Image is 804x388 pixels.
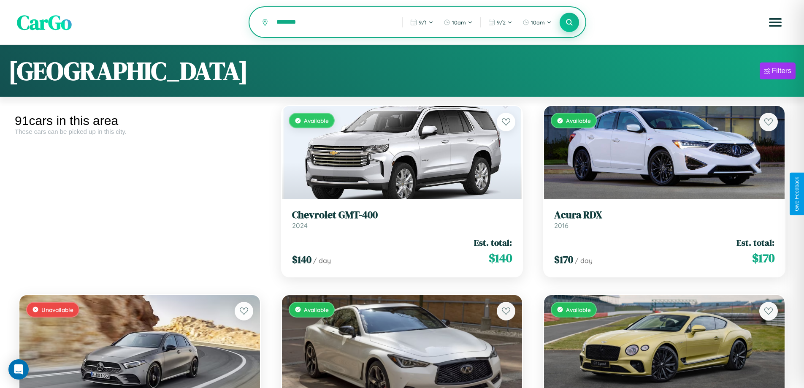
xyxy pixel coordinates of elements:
span: Available [304,117,329,124]
span: $ 140 [489,250,512,266]
button: 10am [518,16,556,29]
button: 10am [439,16,477,29]
span: 9 / 1 [419,19,427,26]
span: Est. total: [736,236,774,249]
span: 9 / 2 [497,19,506,26]
span: / day [575,256,593,265]
span: Available [566,117,591,124]
div: These cars can be picked up in this city. [15,128,265,135]
div: Give Feedback [794,177,800,211]
span: Est. total: [474,236,512,249]
span: Available [566,306,591,313]
span: CarGo [17,8,72,36]
span: $ 170 [554,252,573,266]
a: Chevrolet GMT-4002024 [292,209,512,230]
button: 9/1 [406,16,438,29]
span: 2016 [554,221,568,230]
span: Available [304,306,329,313]
div: Open Intercom Messenger [8,359,29,380]
button: 9/2 [484,16,517,29]
div: 91 cars in this area [15,114,265,128]
span: / day [313,256,331,265]
h3: Acura RDX [554,209,774,221]
span: Unavailable [41,306,73,313]
span: 10am [452,19,466,26]
a: Acura RDX2016 [554,209,774,230]
h3: Chevrolet GMT-400 [292,209,512,221]
span: 2024 [292,221,308,230]
button: Filters [760,62,796,79]
button: Open menu [763,11,787,34]
div: Filters [772,67,791,75]
h1: [GEOGRAPHIC_DATA] [8,54,248,88]
span: $ 140 [292,252,311,266]
span: $ 170 [752,250,774,266]
span: 10am [531,19,545,26]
